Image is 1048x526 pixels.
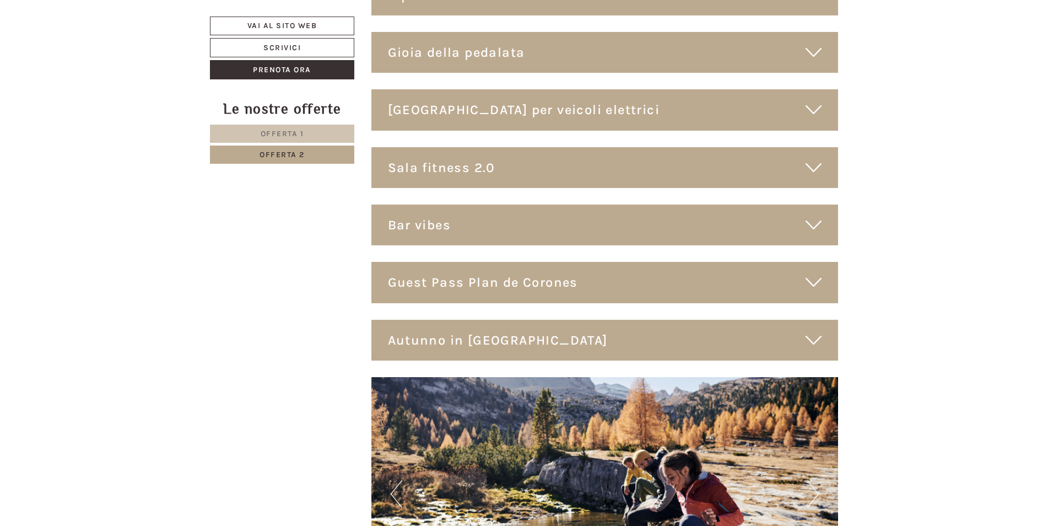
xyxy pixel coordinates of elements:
[371,147,839,188] div: Sala fitness 2.0
[376,291,434,310] button: Invia
[371,32,839,73] div: Gioia della pedalata
[8,30,179,63] div: Buon giorno, come possiamo aiutarla?
[17,32,173,41] div: Hotel B&B Feldmessner
[17,53,173,61] small: 18:51
[371,89,839,130] div: [GEOGRAPHIC_DATA] per veicoli elettrici
[391,480,402,508] button: Previous
[210,38,354,57] a: Scrivici
[197,8,236,27] div: [DATE]
[260,150,305,159] span: Offerta 2
[210,99,354,119] div: Le nostre offerte
[371,262,839,303] div: Guest Pass Plan de Corones
[210,17,354,35] a: Vai al sito web
[261,129,304,138] span: Offerta 1
[807,480,819,508] button: Next
[371,205,839,245] div: Bar vibes
[371,320,839,361] div: Autunno in [GEOGRAPHIC_DATA]
[210,60,354,79] a: Prenota ora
